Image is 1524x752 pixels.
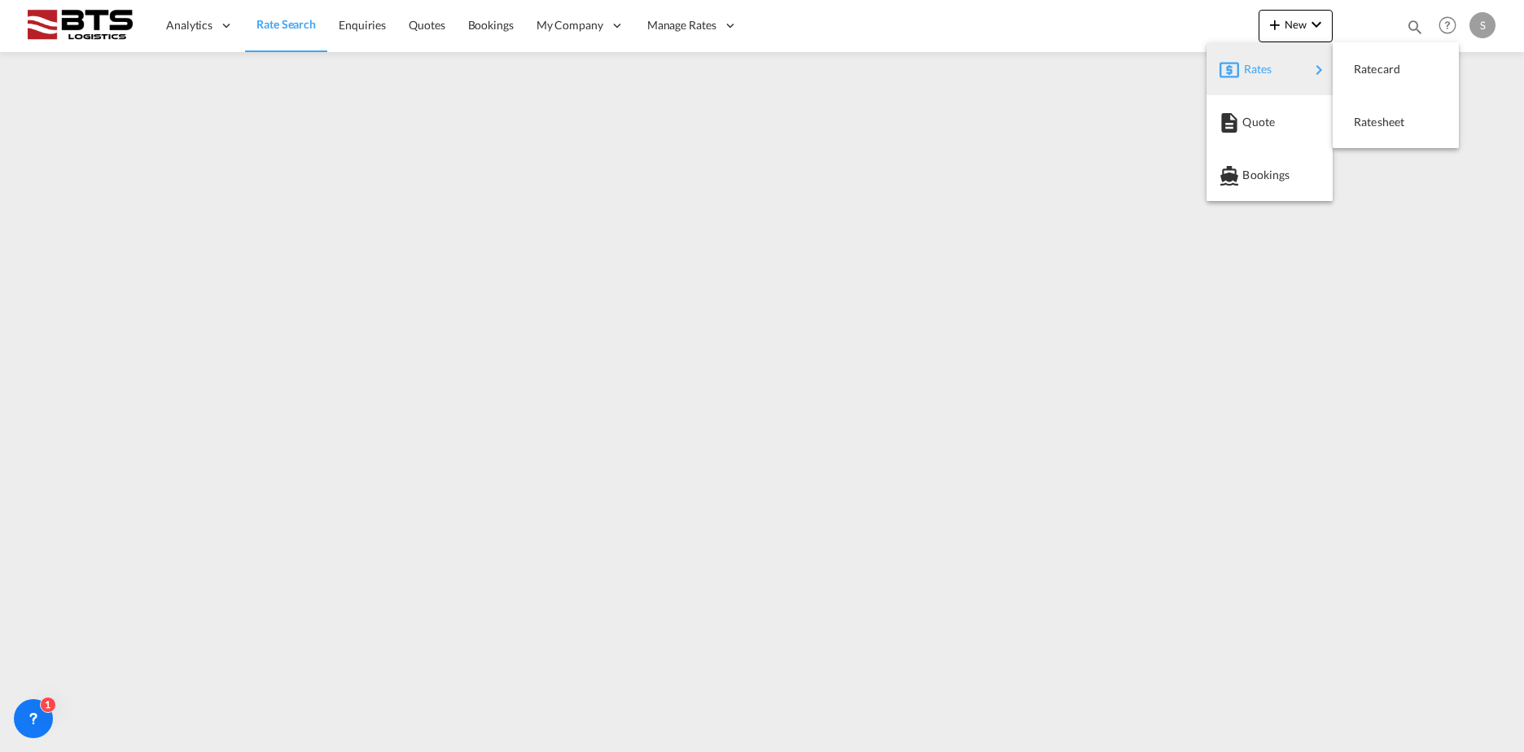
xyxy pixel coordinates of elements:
button: Quote [1206,95,1333,148]
button: Bookings [1206,148,1333,201]
span: Rates [1244,53,1263,85]
span: Quote [1242,106,1260,138]
div: Bookings [1220,155,1320,195]
md-icon: icon-chevron-right [1309,60,1329,80]
span: Bookings [1242,159,1260,191]
div: Quote [1220,102,1320,142]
